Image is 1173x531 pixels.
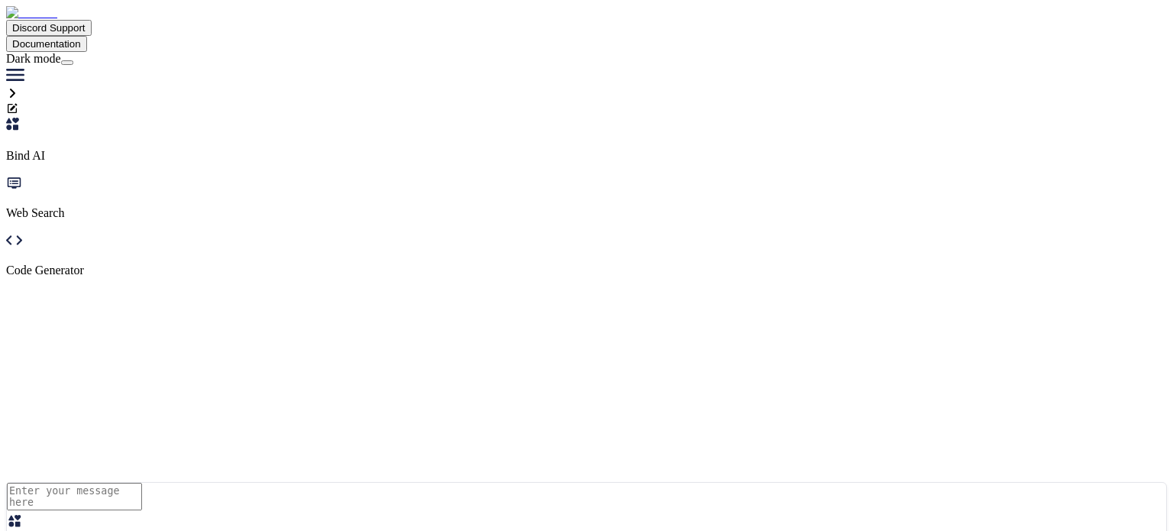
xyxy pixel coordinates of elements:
span: Dark mode [6,52,61,65]
button: Discord Support [6,20,92,36]
img: Bind AI [6,6,57,20]
p: Web Search [6,206,1167,220]
p: Bind AI [6,149,1167,163]
span: Documentation [12,38,81,50]
p: Code Generator [6,264,1167,277]
button: Documentation [6,36,87,52]
span: Discord Support [12,22,86,34]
